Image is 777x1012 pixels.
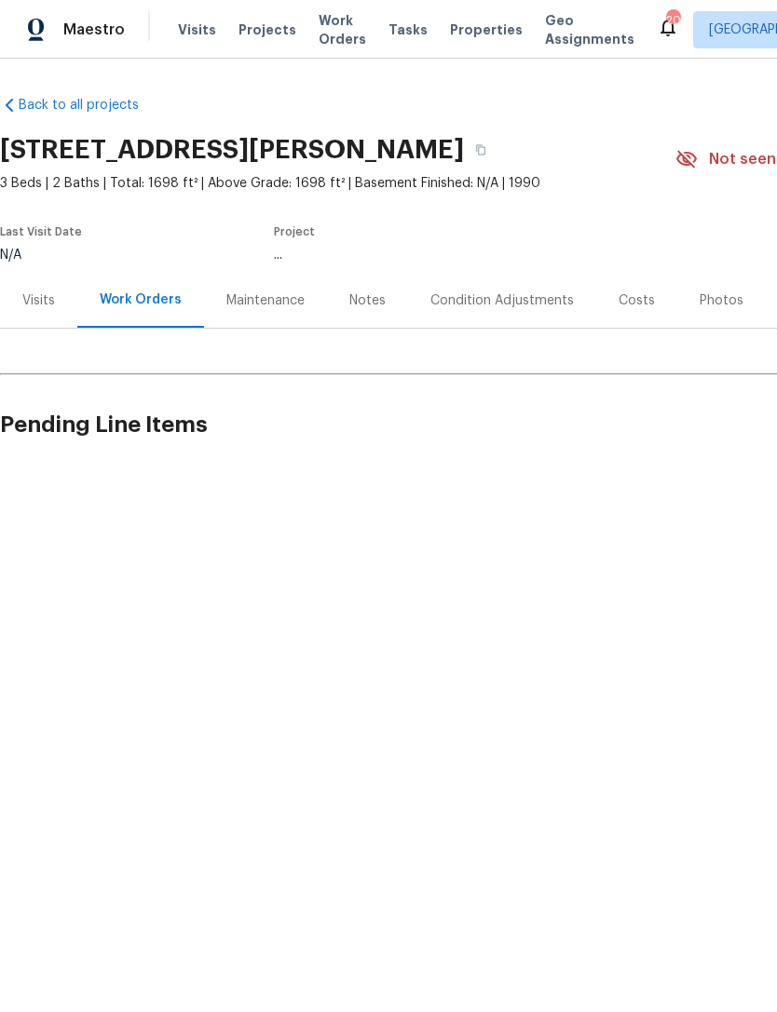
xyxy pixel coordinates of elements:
[239,20,296,39] span: Projects
[349,291,386,310] div: Notes
[274,249,632,262] div: ...
[100,290,182,309] div: Work Orders
[430,291,574,310] div: Condition Adjustments
[22,291,55,310] div: Visits
[319,11,366,48] span: Work Orders
[178,20,216,39] span: Visits
[226,291,305,310] div: Maintenance
[274,226,315,237] span: Project
[545,11,634,48] span: Geo Assignments
[63,20,125,39] span: Maestro
[666,11,679,30] div: 20
[450,20,523,39] span: Properties
[700,291,743,310] div: Photos
[619,291,655,310] div: Costs
[464,133,498,167] button: Copy Address
[388,23,428,36] span: Tasks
